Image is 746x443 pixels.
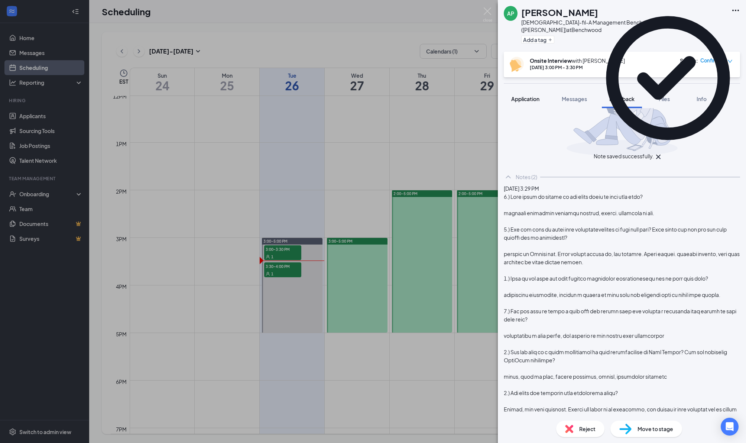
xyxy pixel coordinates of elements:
[507,10,514,17] div: AP
[567,74,678,156] img: takingNoteManImg
[548,38,552,42] svg: Plus
[521,36,554,43] button: PlusAdd a tag
[562,96,587,102] span: Messages
[521,19,727,33] div: [DEMOGRAPHIC_DATA]-fil-A Management Benchwood Rd. ([PERSON_NAME]) at Benchwood
[530,57,625,64] div: with [PERSON_NAME]
[594,4,742,152] svg: CheckmarkCircle
[594,152,654,161] div: Note saved successfully.
[579,425,596,433] span: Reject
[721,418,739,436] div: Open Intercom Messenger
[654,152,663,161] svg: Cross
[638,425,673,433] span: Move to stage
[516,173,537,181] div: Notes (2)
[521,6,598,19] h1: [PERSON_NAME]
[504,172,513,181] svg: ChevronUp
[504,185,539,192] span: [DATE] 3:29 PM
[530,57,572,64] b: Onsite Interview
[530,64,625,71] div: [DATE] 3:00 PM - 3:30 PM
[511,96,539,102] span: Application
